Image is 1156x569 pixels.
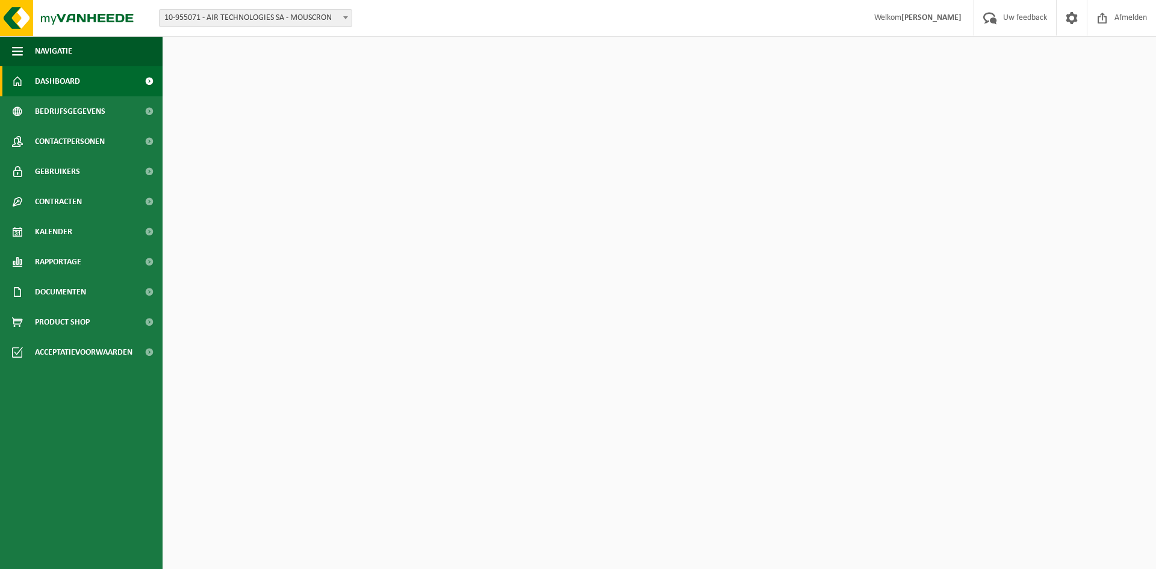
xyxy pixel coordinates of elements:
[160,10,352,26] span: 10-955071 - AIR TECHNOLOGIES SA - MOUSCRON
[35,217,72,247] span: Kalender
[35,66,80,96] span: Dashboard
[35,277,86,307] span: Documenten
[35,157,80,187] span: Gebruikers
[35,247,81,277] span: Rapportage
[35,307,90,337] span: Product Shop
[35,126,105,157] span: Contactpersonen
[901,13,962,22] strong: [PERSON_NAME]
[159,9,352,27] span: 10-955071 - AIR TECHNOLOGIES SA - MOUSCRON
[35,96,105,126] span: Bedrijfsgegevens
[35,36,72,66] span: Navigatie
[35,337,132,367] span: Acceptatievoorwaarden
[35,187,82,217] span: Contracten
